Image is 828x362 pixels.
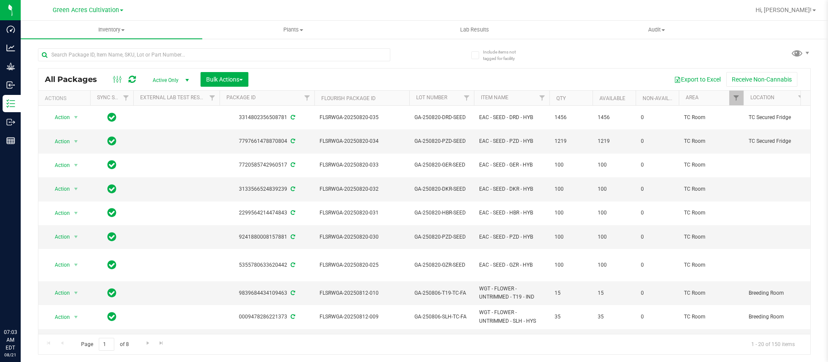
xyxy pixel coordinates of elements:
[218,137,316,145] div: 7797661478870804
[21,21,202,39] a: Inventory
[414,209,469,217] span: GA-250820-HBR-SEED
[641,261,674,269] span: 0
[598,185,630,193] span: 100
[479,137,544,145] span: EAC - SEED - PZD - HYB
[414,333,469,349] span: GA-250806-MPA-P06-TC-FA
[684,209,738,217] span: TC Room
[598,161,630,169] span: 100
[414,185,469,193] span: GA-250820-DKR-SEED
[794,91,808,105] a: Filter
[684,137,738,145] span: TC Room
[598,233,630,241] span: 100
[479,308,544,325] span: WGT - FLOWER - UNTRIMMED - SLH - HYS
[4,352,17,358] p: 08/21
[47,135,70,148] span: Action
[218,113,316,122] div: 3314802356508781
[641,289,674,297] span: 0
[97,94,130,101] a: Sync Status
[599,95,625,101] a: Available
[479,261,544,269] span: EAC - SEED - GZR - HYB
[289,262,295,268] span: Sync from Compliance System
[566,21,747,39] a: Audit
[414,289,469,297] span: GA-250806-T19-TC-FA
[555,233,587,241] span: 100
[107,183,116,195] span: In Sync
[641,233,674,241] span: 0
[448,26,501,34] span: Lab Results
[320,233,404,241] span: FLSRWGA-20250820-030
[45,75,106,84] span: All Packages
[320,289,404,297] span: FLSRWGA-20250812-010
[481,94,508,101] a: Item Name
[6,99,15,108] inline-svg: Inventory
[641,113,674,122] span: 0
[598,137,630,145] span: 1219
[598,209,630,217] span: 100
[71,207,82,219] span: select
[107,159,116,171] span: In Sync
[684,161,738,169] span: TC Room
[45,95,87,101] div: Actions
[555,289,587,297] span: 15
[47,207,70,219] span: Action
[641,185,674,193] span: 0
[9,293,34,319] iframe: Resource center
[479,185,544,193] span: EAC - SEED - DKR - HYB
[744,338,802,351] span: 1 - 20 of 150 items
[641,313,674,321] span: 0
[205,91,220,105] a: Filter
[414,113,469,122] span: GA-250820-DRD-SEED
[21,26,202,34] span: Inventory
[218,185,316,193] div: 3133566524839239
[479,161,544,169] span: EAC - SEED - GER - HYB
[555,137,587,145] span: 1219
[107,311,116,323] span: In Sync
[414,137,469,145] span: GA-250820-PZD-SEED
[47,259,70,271] span: Action
[320,161,404,169] span: FLSRWGA-20250820-033
[38,48,390,61] input: Search Package ID, Item Name, SKU, Lot or Part Number...
[684,313,738,321] span: TC Room
[479,333,544,349] span: WGT - FLOWER - UNTRIMMED - MPA - SAT
[684,185,738,193] span: TC Room
[686,94,699,101] a: Area
[47,311,70,323] span: Action
[71,183,82,195] span: select
[300,91,314,105] a: Filter
[555,113,587,122] span: 1456
[107,231,116,243] span: In Sync
[749,289,803,297] span: Breeding Room
[460,91,474,105] a: Filter
[218,209,316,217] div: 2299564214474843
[598,261,630,269] span: 100
[641,137,674,145] span: 0
[555,209,587,217] span: 100
[756,6,812,13] span: Hi, [PERSON_NAME]!
[321,95,376,101] a: Flourish Package ID
[289,114,295,120] span: Sync from Compliance System
[6,118,15,126] inline-svg: Outbound
[155,338,168,349] a: Go to the last page
[479,209,544,217] span: EAC - SEED - HBR - HYB
[47,183,70,195] span: Action
[750,94,775,101] a: Location
[555,185,587,193] span: 100
[4,328,17,352] p: 07:03 AM EDT
[71,287,82,299] span: select
[71,231,82,243] span: select
[479,233,544,241] span: EAC - SEED - PZD - HYB
[6,44,15,52] inline-svg: Analytics
[99,338,114,351] input: 1
[226,94,256,101] a: Package ID
[289,138,295,144] span: Sync from Compliance System
[684,261,738,269] span: TC Room
[107,259,116,271] span: In Sync
[556,95,566,101] a: Qty
[71,135,82,148] span: select
[414,233,469,241] span: GA-250820-PZD-SEED
[289,162,295,168] span: Sync from Compliance System
[218,233,316,241] div: 9241880008157881
[218,313,316,321] div: 0009478286221373
[6,25,15,34] inline-svg: Dashboard
[107,207,116,219] span: In Sync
